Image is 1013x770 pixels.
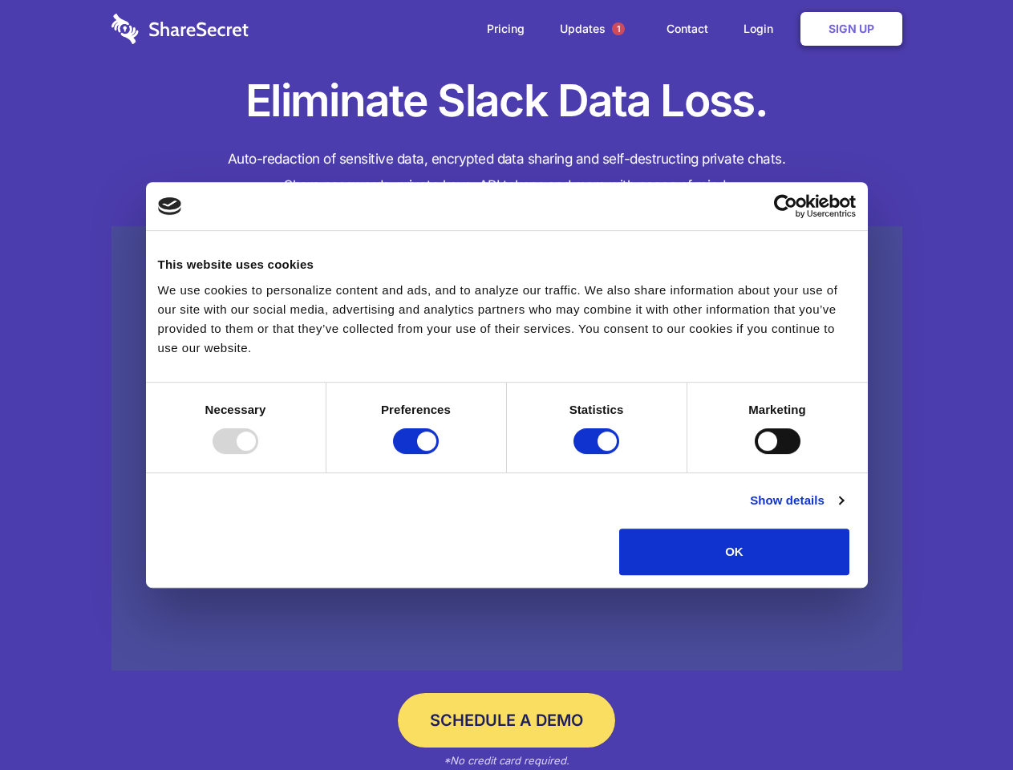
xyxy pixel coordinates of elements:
img: logo [158,197,182,215]
h4: Auto-redaction of sensitive data, encrypted data sharing and self-destructing private chats. Shar... [111,146,902,199]
img: logo-wordmark-white-trans-d4663122ce5f474addd5e946df7df03e33cb6a1c49d2221995e7729f52c070b2.svg [111,14,249,44]
strong: Marketing [748,403,806,416]
h1: Eliminate Slack Data Loss. [111,72,902,130]
strong: Necessary [205,403,266,416]
div: We use cookies to personalize content and ads, and to analyze our traffic. We also share informat... [158,281,856,358]
em: *No credit card required. [444,754,569,767]
strong: Statistics [569,403,624,416]
a: Show details [750,491,843,510]
div: This website uses cookies [158,255,856,274]
span: 1 [612,22,625,35]
button: OK [619,529,849,575]
a: Usercentrics Cookiebot - opens in a new window [715,194,856,218]
a: Wistia video thumbnail [111,226,902,671]
a: Contact [650,4,724,54]
a: Login [727,4,797,54]
a: Sign Up [800,12,902,46]
a: Pricing [471,4,541,54]
strong: Preferences [381,403,451,416]
a: Schedule a Demo [398,693,615,748]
